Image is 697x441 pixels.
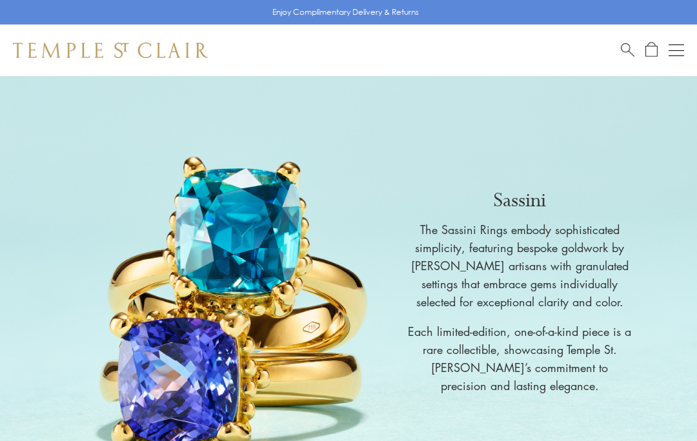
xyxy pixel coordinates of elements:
[13,43,208,58] img: Temple St. Clair
[645,42,658,58] a: Open Shopping Bag
[272,6,419,19] p: Enjoy Complimentary Delivery & Returns
[621,42,634,58] a: Search
[407,187,632,214] p: Sassini
[669,43,684,58] button: Open navigation
[632,380,684,428] iframe: Gorgias live chat messenger
[407,322,632,395] p: Each limited-edition, one-of-a-kind piece is a rare collectible, showcasing Temple St. [PERSON_NA...
[407,220,632,311] p: The Sassini Rings embody sophisticated simplicity, featuring bespoke goldwork by [PERSON_NAME] ar...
